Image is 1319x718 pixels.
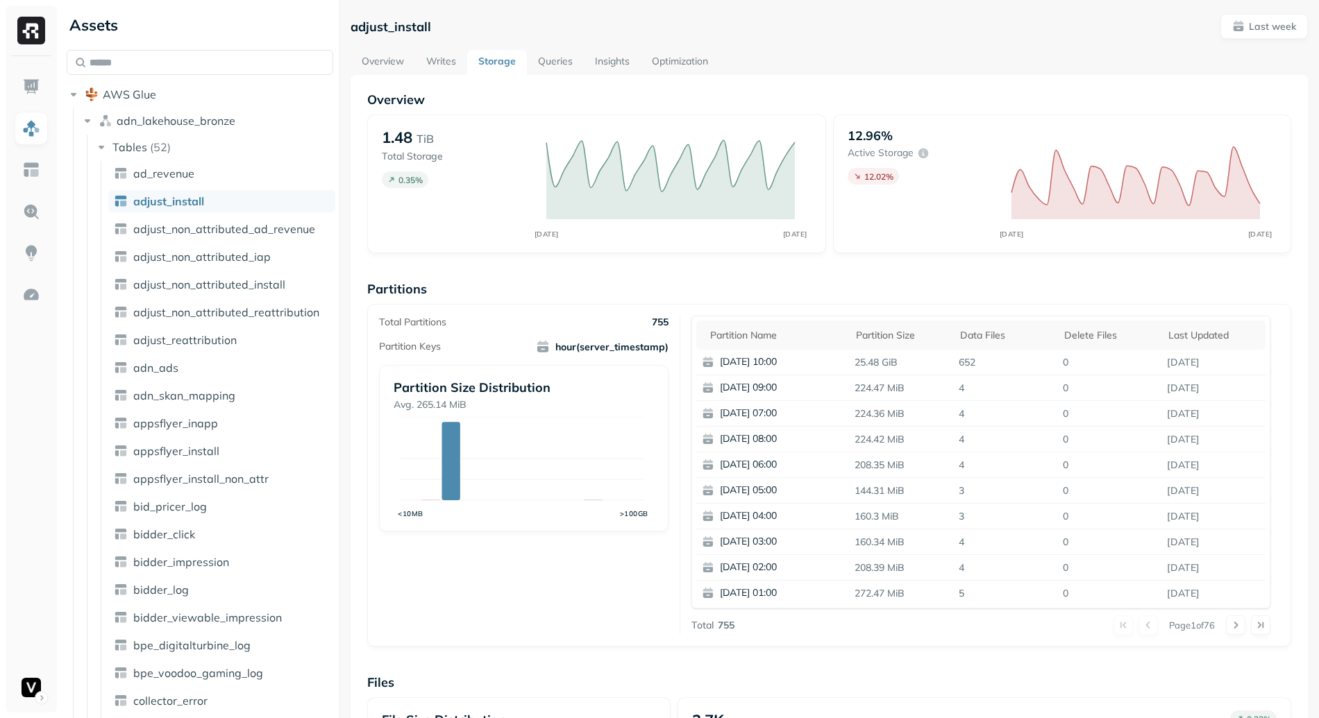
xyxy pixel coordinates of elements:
img: Assets [22,119,40,137]
img: table [114,194,128,208]
span: adjust_reattribution [133,333,237,347]
img: Query Explorer [22,203,40,221]
div: Partition name [710,329,842,342]
a: bpe_digitalturbine_log [108,634,335,656]
a: Storage [467,50,527,75]
button: [DATE] 03:00 [696,529,860,554]
p: Total Storage [382,150,532,163]
p: [DATE] 06:00 [720,458,855,472]
p: [DATE] 08:00 [720,432,855,446]
p: Sep 2, 2025 [1161,530,1266,554]
tspan: [DATE] [782,230,807,239]
a: bpe_voodoo_gaming_log [108,662,335,684]
a: adjust_non_attributed_reattribution [108,301,335,323]
div: Data Files [960,329,1050,342]
p: 0 [1057,453,1161,477]
img: Asset Explorer [22,161,40,179]
img: Optimization [22,286,40,304]
button: Last week [1220,14,1308,39]
span: ad_revenue [133,166,194,180]
p: 144.31 MiB [849,479,953,503]
p: Sep 2, 2025 [1161,427,1266,452]
a: appsflyer_install_non_attr [108,468,335,490]
p: 12.96% [848,128,893,144]
img: table [114,250,128,264]
p: ( 52 ) [150,140,171,154]
p: 4 [953,427,1057,452]
a: Optimization [641,50,719,75]
span: adn_lakehouse_bronze [117,114,235,128]
a: Insights [584,50,641,75]
p: 272.47 MiB [849,581,953,606]
p: 0 [1057,581,1161,606]
button: [DATE] 07:00 [696,401,860,426]
img: table [114,444,128,458]
div: Delete Files [1064,329,1154,342]
tspan: >100GB [620,509,648,518]
p: [DATE] 10:00 [720,355,855,369]
p: 4 [953,530,1057,554]
img: table [114,527,128,541]
a: Overview [351,50,415,75]
div: Partition size [856,329,946,342]
p: 160.3 MiB [849,504,953,529]
p: 25.48 GiB [849,350,953,375]
a: adjust_non_attributed_install [108,273,335,296]
a: adn_ads [108,357,335,379]
p: 224.36 MiB [849,402,953,426]
p: Sep 2, 2025 [1161,479,1266,503]
a: adn_skan_mapping [108,384,335,407]
a: adjust_install [108,190,335,212]
p: 0 [1057,350,1161,375]
a: bidder_click [108,523,335,545]
p: 160.34 MiB [849,530,953,554]
p: Sep 2, 2025 [1161,556,1266,580]
img: root [85,87,99,101]
p: Partition Size Distribution [394,379,654,395]
a: appsflyer_inapp [108,412,335,434]
button: adn_lakehouse_bronze [81,110,334,132]
span: bidder_impression [133,555,229,569]
p: [DATE] 07:00 [720,407,855,420]
p: 755 [652,316,669,329]
a: bidder_viewable_impression [108,606,335,629]
img: Ryft [17,17,45,44]
img: table [114,388,128,402]
button: [DATE] 05:00 [696,478,860,503]
p: 652 [953,350,1057,375]
img: table [114,638,128,652]
img: table [114,583,128,597]
span: collector_error [133,694,208,708]
p: 0 [1057,504,1161,529]
p: Sep 2, 2025 [1161,350,1266,375]
span: bidder_log [133,583,189,597]
button: AWS Glue [67,83,333,105]
p: Active storage [848,146,914,160]
tspan: <10MB [398,509,424,518]
span: hour(server_timestamp) [536,340,669,354]
button: Tables(52) [94,136,335,158]
span: AWS Glue [103,87,156,101]
p: 12.02 % [864,171,893,182]
p: Overview [367,92,1291,108]
span: adjust_non_attributed_install [133,277,285,291]
p: 208.39 MiB [849,556,953,580]
span: bpe_voodoo_gaming_log [133,666,263,680]
tspan: [DATE] [1248,230,1272,239]
p: [DATE] 05:00 [720,484,855,497]
p: [DATE] 09:00 [720,381,855,395]
img: Dashboard [22,78,40,96]
p: Last week [1249,20,1296,33]
span: adjust_non_attributed_iap [133,250,271,264]
button: [DATE] 06:00 [696,452,860,477]
span: bidder_click [133,527,195,541]
p: 0 [1057,530,1161,554]
p: [DATE] 01:00 [720,586,855,600]
p: TiB [417,130,434,147]
img: table [114,472,128,486]
button: [DATE] 08:00 [696,427,860,452]
button: [DATE] 10:00 [696,350,860,375]
span: Tables [112,140,147,154]
span: bidder_viewable_impression [133,610,282,624]
img: namespace [99,114,112,128]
